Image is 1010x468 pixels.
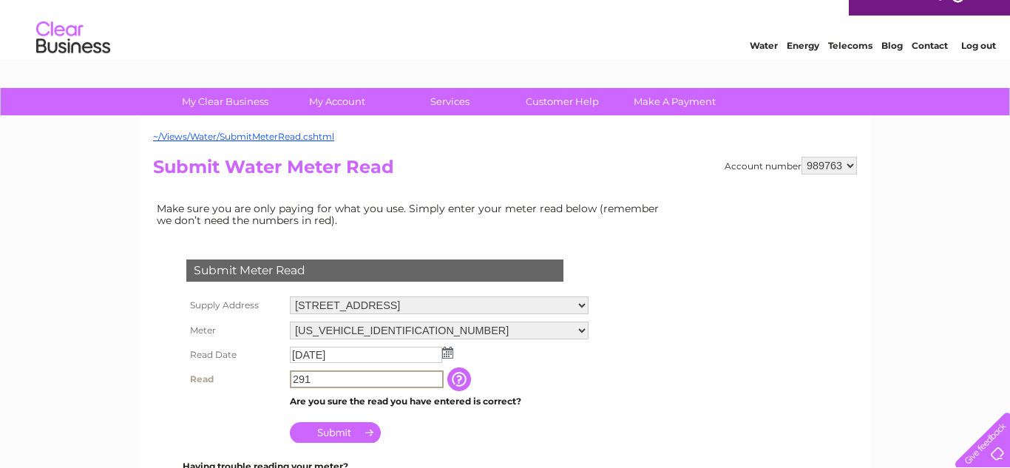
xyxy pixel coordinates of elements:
[731,7,833,26] a: 0333 014 3131
[153,199,671,230] td: Make sure you are only paying for what you use. Simply enter your meter read below (remember we d...
[725,157,857,174] div: Account number
[277,88,399,115] a: My Account
[153,131,334,142] a: ~/Views/Water/SubmitMeterRead.cshtml
[828,63,872,74] a: Telecoms
[787,63,819,74] a: Energy
[750,63,778,74] a: Water
[614,88,736,115] a: Make A Payment
[153,157,857,185] h2: Submit Water Meter Read
[35,38,111,84] img: logo.png
[442,347,453,359] img: ...
[290,422,381,443] input: Submit
[447,367,474,391] input: Information
[501,88,623,115] a: Customer Help
[183,293,286,318] th: Supply Address
[881,63,903,74] a: Blog
[183,367,286,392] th: Read
[389,88,511,115] a: Services
[961,63,996,74] a: Log out
[912,63,948,74] a: Contact
[183,343,286,367] th: Read Date
[164,88,286,115] a: My Clear Business
[186,260,563,282] div: Submit Meter Read
[183,318,286,343] th: Meter
[157,8,855,72] div: Clear Business is a trading name of Verastar Limited (registered in [GEOGRAPHIC_DATA] No. 3667643...
[286,392,592,411] td: Are you sure the read you have entered is correct?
